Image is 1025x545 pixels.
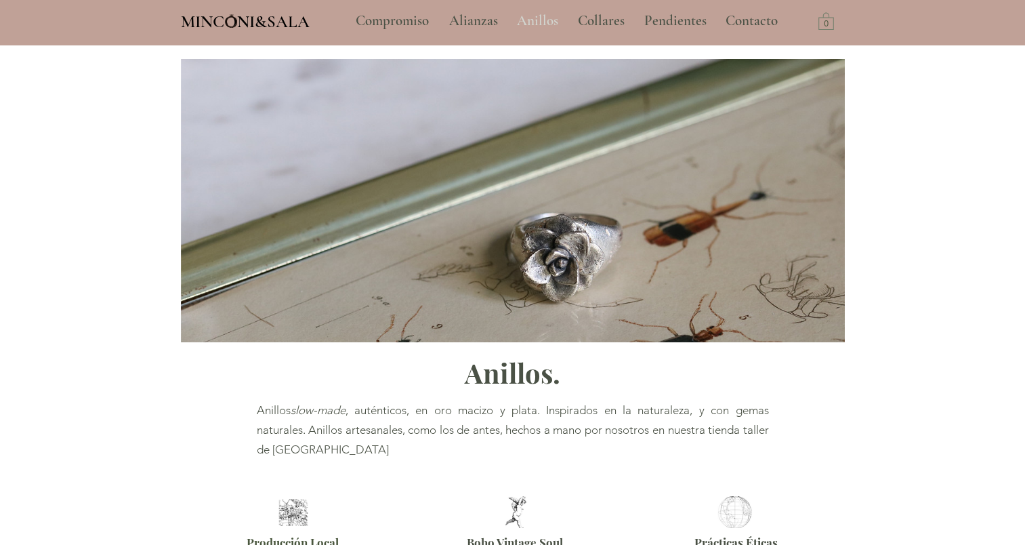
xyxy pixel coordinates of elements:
[346,4,439,38] a: Compromiso
[634,4,715,38] a: Pendientes
[442,4,505,38] p: Alianzas
[349,4,436,38] p: Compromiso
[715,4,789,38] a: Contacto
[507,4,568,38] a: Anillos
[181,9,310,31] a: MINCONI&SALA
[181,12,310,32] span: MINCONI&SALA
[510,4,565,38] p: Anillos
[319,4,815,38] nav: Sitio
[226,14,237,28] img: Minconi Sala
[439,4,507,38] a: Alianzas
[824,20,829,29] text: 0
[637,4,713,38] p: Pendientes
[818,12,834,30] a: Carrito con 0 ítems
[571,4,631,38] p: Collares
[719,4,785,38] p: Contacto
[568,4,634,38] a: Collares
